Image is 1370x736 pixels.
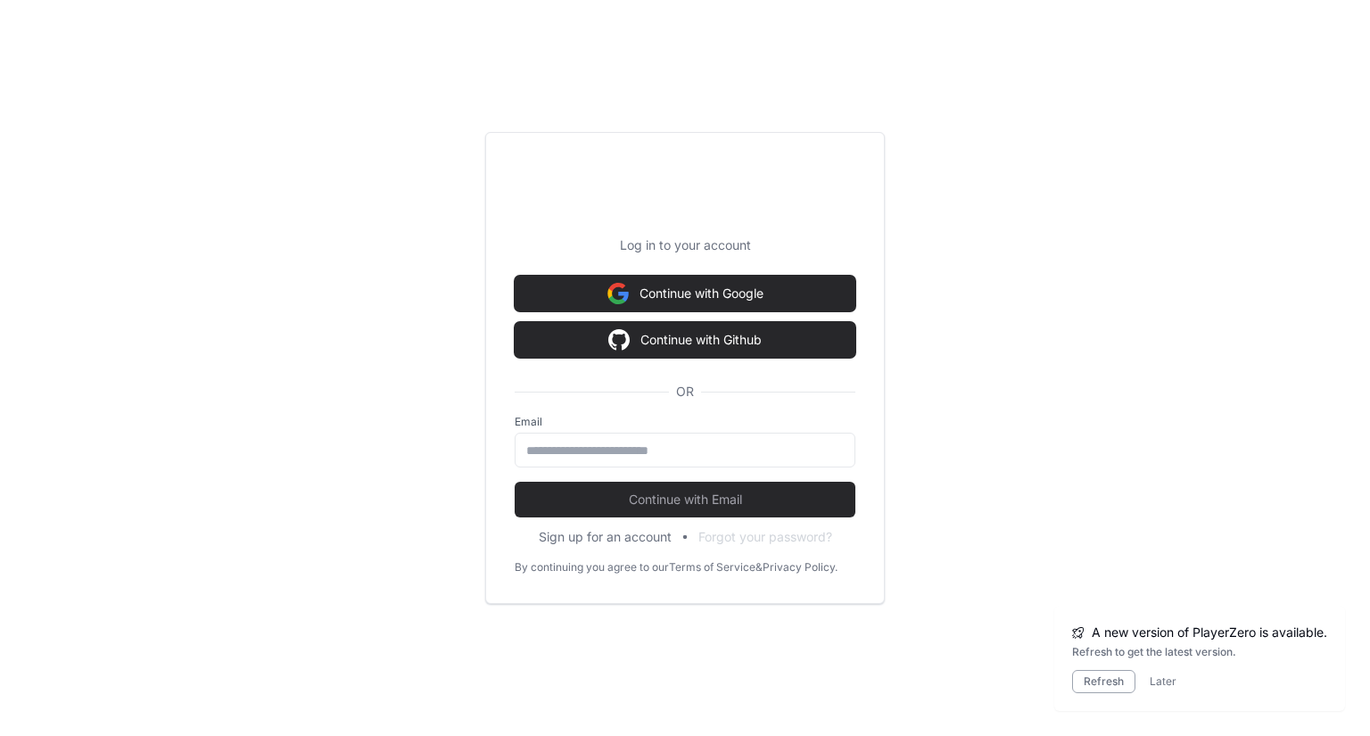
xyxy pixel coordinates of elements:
[515,322,855,358] button: Continue with Github
[607,276,629,311] img: Sign in with google
[1150,674,1176,689] button: Later
[515,236,855,254] p: Log in to your account
[515,276,855,311] button: Continue with Google
[515,415,855,429] label: Email
[755,560,763,575] div: &
[515,482,855,517] button: Continue with Email
[515,560,669,575] div: By continuing you agree to our
[515,491,855,509] span: Continue with Email
[669,383,701,401] span: OR
[669,560,755,575] a: Terms of Service
[539,528,672,546] button: Sign up for an account
[1092,624,1327,641] span: A new version of PlayerZero is available.
[1072,645,1327,659] div: Refresh to get the latest version.
[763,560,838,575] a: Privacy Policy.
[1072,670,1135,693] button: Refresh
[698,528,832,546] button: Forgot your password?
[608,322,630,358] img: Sign in with google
